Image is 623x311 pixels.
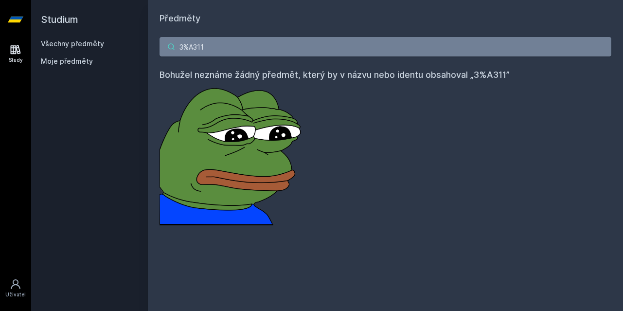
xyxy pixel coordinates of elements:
[5,291,26,298] div: Uživatel
[160,68,611,82] h4: Bohužel neznáme žádný předmět, který by v názvu nebo identu obsahoval „3%A311”
[9,56,23,64] div: Study
[41,56,93,66] span: Moje předměty
[160,82,305,225] img: error_picture.png
[160,12,611,25] h1: Předměty
[41,39,104,48] a: Všechny předměty
[2,39,29,69] a: Study
[2,274,29,303] a: Uživatel
[160,37,611,56] input: Název nebo ident předmětu…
